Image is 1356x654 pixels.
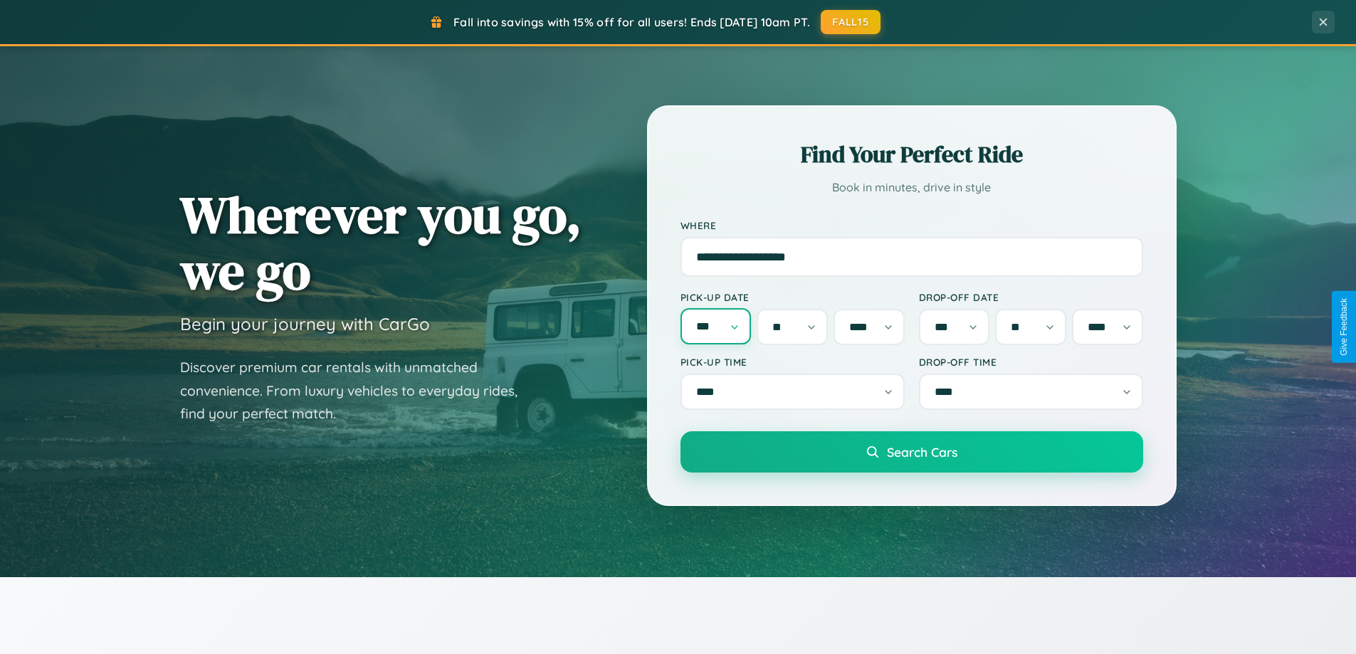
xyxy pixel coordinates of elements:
[680,431,1143,473] button: Search Cars
[887,444,957,460] span: Search Cars
[180,356,536,426] p: Discover premium car rentals with unmatched convenience. From luxury vehicles to everyday rides, ...
[680,139,1143,170] h2: Find Your Perfect Ride
[680,356,905,368] label: Pick-up Time
[680,291,905,303] label: Pick-up Date
[919,356,1143,368] label: Drop-off Time
[453,15,810,29] span: Fall into savings with 15% off for all users! Ends [DATE] 10am PT.
[180,186,582,299] h1: Wherever you go, we go
[919,291,1143,303] label: Drop-off Date
[180,313,430,334] h3: Begin your journey with CarGo
[680,219,1143,231] label: Where
[1339,298,1349,356] div: Give Feedback
[821,10,881,34] button: FALL15
[680,177,1143,198] p: Book in minutes, drive in style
